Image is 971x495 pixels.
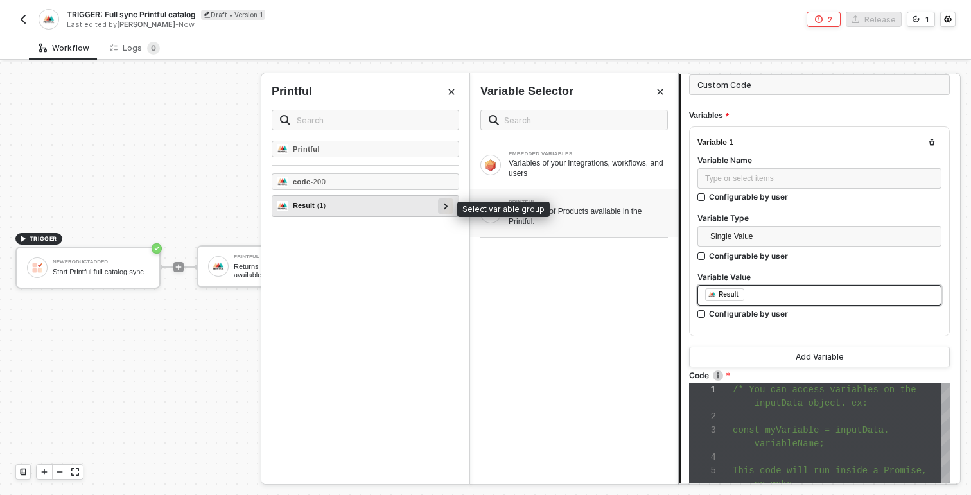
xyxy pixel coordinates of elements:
[689,108,729,124] span: Variables
[710,227,934,246] span: Single Value
[18,14,28,24] img: back
[689,464,716,478] div: 5
[925,14,929,25] div: 1
[689,410,716,424] div: 2
[846,12,902,27] button: Release
[110,42,160,55] div: Logs
[43,13,54,25] img: integration-icon
[457,202,550,217] div: Select variable group
[733,425,889,435] span: const myVariable = inputData.
[796,352,844,362] div: Add Variable
[297,113,451,127] input: Search
[689,347,950,367] button: Add Variable
[280,115,290,125] img: search
[733,385,916,395] span: /* You can access variables on the
[272,83,312,100] div: Printful
[689,74,950,95] input: Enter description
[39,43,89,53] div: Workflow
[509,200,668,205] div: PRINTFUL
[480,83,573,100] div: Variable Selector
[293,145,320,153] strong: Printful
[652,84,668,100] button: Close
[204,11,211,18] span: icon-edit
[713,370,723,381] img: icon-info
[277,144,288,154] img: Printful
[509,206,668,227] div: Returns list of Products available in the Printful.
[807,12,841,27] button: 2
[689,383,716,397] div: 1
[709,191,788,202] div: Configurable by user
[913,15,920,23] span: icon-versioning
[56,468,64,476] span: icon-minus
[509,158,668,178] div: Variables of your integrations, workflows, and users
[277,177,288,187] img: code
[697,155,941,166] label: Variable Name
[907,12,935,27] button: 1
[709,308,788,319] div: Configurable by user
[67,20,484,30] div: Last edited by - Now
[485,159,496,171] img: Block
[944,15,952,23] span: icon-settings
[697,213,941,223] label: Variable Type
[708,291,716,299] img: fieldIcon
[755,398,868,408] span: inputData object. ex:
[815,15,823,23] span: icon-error-page
[40,468,48,476] span: icon-play
[689,370,950,381] label: Code
[697,272,941,282] label: Variable Value
[277,201,288,211] img: result
[709,250,788,261] div: Configurable by user
[828,14,832,25] div: 2
[201,10,265,20] div: Draft • Version 1
[489,115,499,125] img: search
[117,20,175,29] span: [PERSON_NAME]
[71,468,79,476] span: icon-expand
[697,137,733,148] div: Variable 1
[733,383,733,397] textarea: Editor content;Press Alt+F1 for Accessibility Options.
[504,113,660,127] input: Search
[293,178,310,186] strong: code
[317,200,326,211] span: ( 1 )
[15,12,31,27] button: back
[755,439,825,449] span: variableName;
[67,9,196,20] span: TRIGGER: Full sync Printful catalog
[755,479,792,489] span: so make
[293,200,326,211] div: Result
[444,84,459,100] button: Close
[689,451,716,464] div: 4
[689,424,716,437] div: 3
[147,42,160,55] sup: 0
[509,152,668,157] div: EMBEDDED VARIABLES
[719,289,739,300] div: Result
[310,178,326,186] span: - 200
[733,465,927,476] span: This code will run inside a Promise,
